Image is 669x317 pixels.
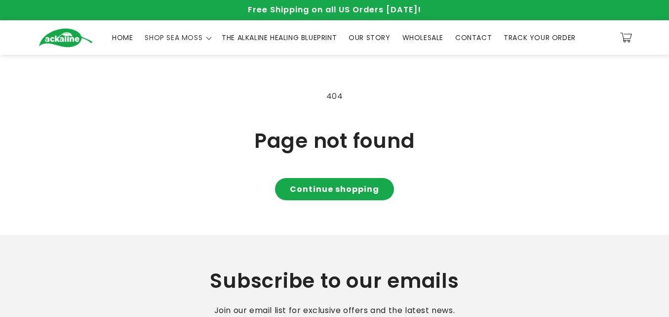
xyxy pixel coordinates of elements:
[39,90,631,104] p: 404
[275,178,394,200] a: Continue shopping
[349,33,390,42] span: OUR STORY
[39,129,631,153] h1: Page not found
[106,27,139,48] a: HOME
[402,33,443,42] span: WHOLESALE
[216,27,343,48] a: THE ALKALINE HEALING BLUEPRINT
[248,4,421,15] span: Free Shipping on all US Orders [DATE]!
[396,27,449,48] a: WHOLESALE
[222,33,337,42] span: THE ALKALINE HEALING BLUEPRINT
[145,33,202,42] span: SHOP SEA MOSS
[39,28,93,47] img: Ackaline
[112,33,133,42] span: HOME
[449,27,498,48] a: CONTACT
[139,27,216,48] summary: SHOP SEA MOSS
[343,27,396,48] a: OUR STORY
[44,269,625,293] h2: Subscribe to our emails
[455,33,492,42] span: CONTACT
[498,27,582,48] a: TRACK YOUR ORDER
[504,33,576,42] span: TRACK YOUR ORDER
